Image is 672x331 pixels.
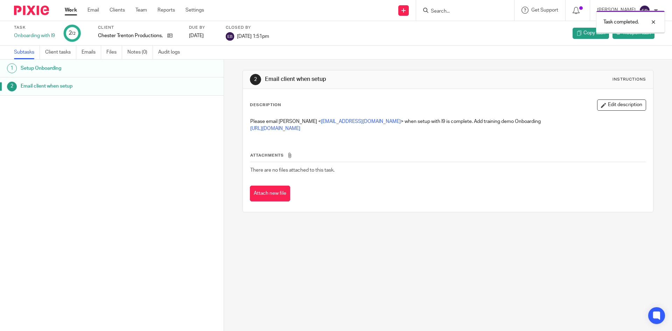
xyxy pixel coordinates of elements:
a: Files [106,46,122,59]
span: There are no files attached to this task. [250,168,335,173]
p: Description [250,102,281,108]
p: Chester Trenton Productions, Inc. [98,32,164,39]
h1: Email client when setup [21,81,152,91]
div: 1 [7,63,17,73]
a: Reports [157,7,175,14]
label: Closed by [226,25,269,30]
span: Attachments [250,153,284,157]
div: [DATE] [189,32,217,39]
a: [EMAIL_ADDRESS][DOMAIN_NAME] [321,119,401,124]
label: Task [14,25,55,30]
img: svg%3E [226,32,234,41]
a: Work [65,7,77,14]
a: Clients [110,7,125,14]
a: Client tasks [45,46,76,59]
div: Onboarding with I9 [14,32,55,39]
a: Subtasks [14,46,40,59]
a: [URL][DOMAIN_NAME] [250,126,300,131]
label: Client [98,25,180,30]
p: Task completed. [603,19,639,26]
a: Audit logs [158,46,185,59]
a: Email [87,7,99,14]
div: 2 [7,82,17,91]
a: Emails [82,46,101,59]
div: 2 [250,74,261,85]
a: Team [135,7,147,14]
a: Settings [185,7,204,14]
small: /2 [72,32,76,35]
img: Pixie [14,6,49,15]
label: Due by [189,25,217,30]
p: Please email [PERSON_NAME] < > when setup with I9 is complete. Add training demo Onboarding [250,118,645,125]
h1: Setup Onboarding [21,63,152,74]
a: Notes (0) [127,46,153,59]
span: [DATE] 1:51pm [237,34,269,39]
div: Instructions [612,77,646,82]
img: svg%3E [639,5,650,16]
button: Attach new file [250,186,290,201]
button: Edit description [597,99,646,111]
div: 2 [69,29,76,37]
h1: Email client when setup [265,76,463,83]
